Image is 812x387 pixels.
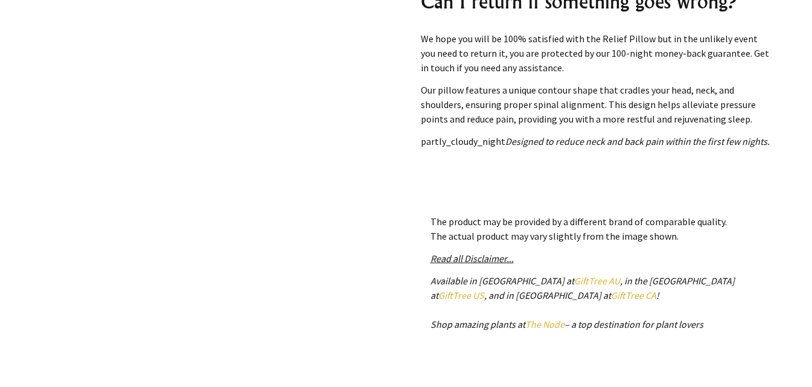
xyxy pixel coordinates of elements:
p: The product may be provided by a different brand of comparable quality. The actual product may va... [430,214,764,243]
a: GiftTree CA [611,289,656,301]
em: Designed to reduce neck and back pain within the first few nights. [505,135,770,147]
a: GiftTree AU [574,275,620,287]
a: GiftTree US [438,289,484,301]
a: Read all Disclaimer... [430,252,514,264]
p: We hope you will be 100% satisfied with the Relief Pillow but in the unlikely event you need to r... [421,31,773,75]
em: Available in [GEOGRAPHIC_DATA] at , in the [GEOGRAPHIC_DATA] at , and in [GEOGRAPHIC_DATA] at ! S... [430,275,735,330]
a: The Node [525,318,564,330]
p: Our pillow features a unique contour shape that cradles your head, neck, and shoulders, ensuring ... [421,83,773,126]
